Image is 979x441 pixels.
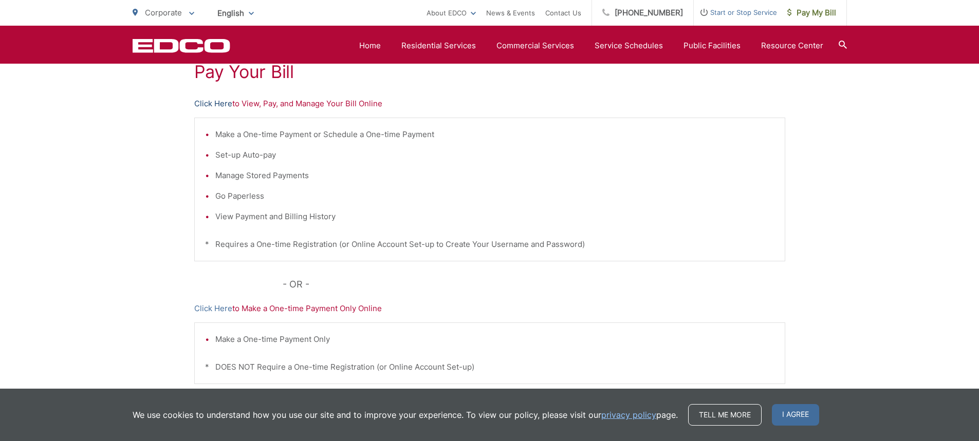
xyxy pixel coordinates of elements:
a: privacy policy [601,409,656,421]
a: Click Here [194,302,232,315]
a: Click Here [194,98,232,110]
a: About EDCO [427,7,476,19]
li: View Payment and Billing History [215,210,774,223]
p: to View, Pay, and Manage Your Bill Online [194,98,785,110]
a: Resource Center [761,40,823,52]
span: Pay My Bill [787,7,836,19]
a: Tell me more [688,404,762,426]
li: Set-up Auto-pay [215,149,774,161]
p: * DOES NOT Require a One-time Registration (or Online Account Set-up) [205,361,774,373]
p: - OR - [283,277,785,292]
span: English [210,4,262,22]
span: Corporate [145,8,182,17]
li: Make a One-time Payment or Schedule a One-time Payment [215,128,774,141]
li: Go Paperless [215,190,774,202]
a: Contact Us [545,7,581,19]
a: Home [359,40,381,52]
span: I agree [772,404,819,426]
h1: Pay Your Bill [194,62,785,82]
a: Commercial Services [496,40,574,52]
a: EDCD logo. Return to the homepage. [133,39,230,53]
a: Residential Services [401,40,476,52]
a: Service Schedules [595,40,663,52]
li: Make a One-time Payment Only [215,333,774,346]
p: * Requires a One-time Registration (or Online Account Set-up to Create Your Username and Password) [205,238,774,251]
p: to Make a One-time Payment Only Online [194,302,785,315]
a: Public Facilities [684,40,741,52]
li: Manage Stored Payments [215,169,774,182]
p: We use cookies to understand how you use our site and to improve your experience. To view our pol... [133,409,678,421]
a: News & Events [486,7,535,19]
